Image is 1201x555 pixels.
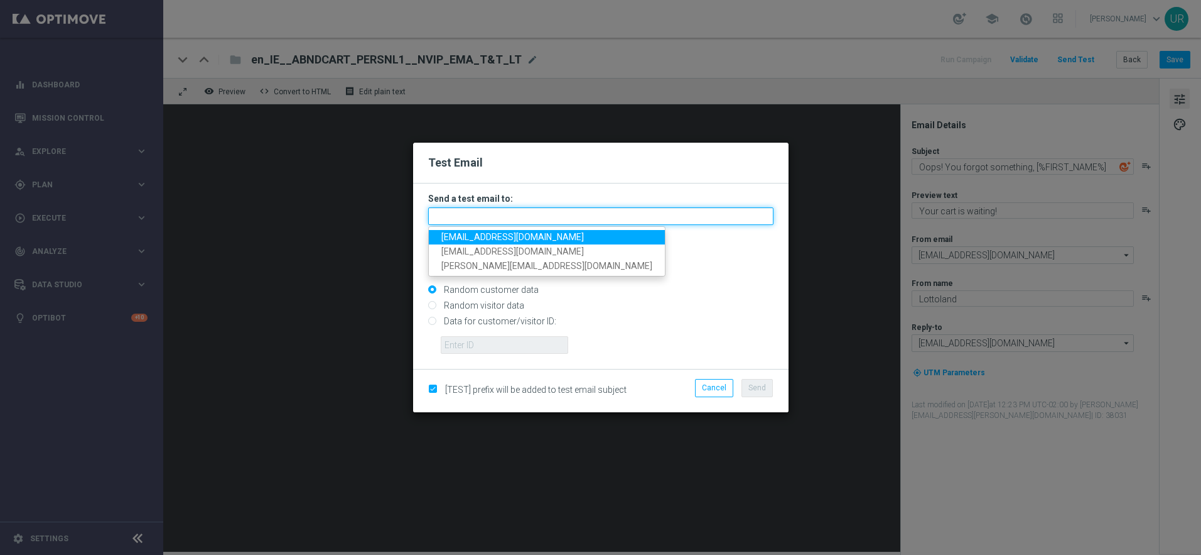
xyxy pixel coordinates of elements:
[428,193,773,204] h3: Send a test email to:
[441,284,539,295] label: Random customer data
[445,385,627,395] span: [TEST] prefix will be added to test email subject
[695,379,733,397] button: Cancel
[429,245,665,259] a: [EMAIL_ADDRESS][DOMAIN_NAME]
[741,379,773,397] button: Send
[428,155,773,170] h2: Test Email
[441,336,568,354] input: Enter ID
[441,246,584,256] span: [EMAIL_ADDRESS][DOMAIN_NAME]
[429,259,665,273] a: [PERSON_NAME][EMAIL_ADDRESS][DOMAIN_NAME]
[429,230,665,245] a: [EMAIL_ADDRESS][DOMAIN_NAME]
[441,232,584,242] span: [EMAIL_ADDRESS][DOMAIN_NAME]
[441,261,652,271] span: [PERSON_NAME][EMAIL_ADDRESS][DOMAIN_NAME]
[748,383,766,392] span: Send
